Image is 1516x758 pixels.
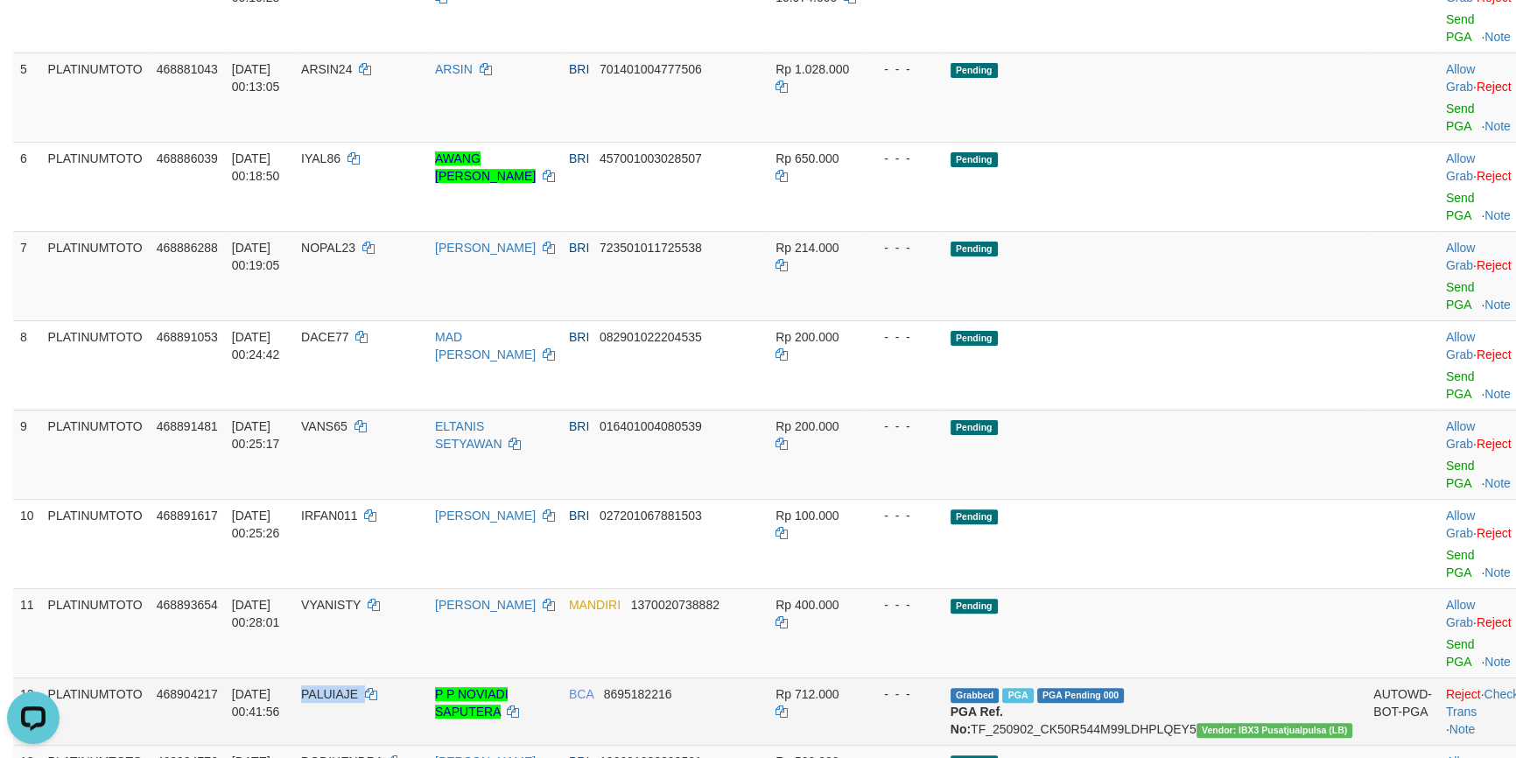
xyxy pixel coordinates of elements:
td: 12 [13,677,41,745]
td: PLATINUMTOTO [41,231,150,320]
span: BRI [569,419,589,433]
span: 468881043 [157,62,218,76]
span: MANDIRI [569,598,621,612]
span: Rp 214.000 [776,241,839,255]
span: 468891481 [157,419,218,433]
span: [DATE] 00:28:01 [232,598,280,629]
td: 9 [13,410,41,499]
div: - - - [870,328,937,346]
td: PLATINUMTOTO [41,53,150,142]
a: Allow Grab [1446,151,1475,183]
span: 468891053 [157,330,218,344]
span: · [1446,598,1477,629]
td: TF_250902_CK50R544M99LDHPLQEY5 [944,677,1366,745]
span: 468886039 [157,151,218,165]
span: Rp 650.000 [776,151,839,165]
span: PALUIAJE [301,687,358,701]
a: Reject [1477,526,1512,540]
a: [PERSON_NAME] [435,509,536,523]
a: ARSIN [435,62,473,76]
a: [PERSON_NAME] [435,598,536,612]
a: MAD [PERSON_NAME] [435,330,536,361]
span: · [1446,62,1477,94]
a: Allow Grab [1446,330,1475,361]
span: Copy 8695182216 to clipboard [604,687,672,701]
a: Reject [1477,169,1512,183]
a: Send PGA [1446,637,1475,669]
span: BCA [569,687,593,701]
a: Note [1484,298,1511,312]
a: Note [1449,722,1476,736]
a: Allow Grab [1446,241,1475,272]
div: - - - [870,418,937,435]
td: PLATINUMTOTO [41,410,150,499]
span: Pending [951,599,998,614]
span: · [1446,241,1477,272]
a: Note [1484,387,1511,401]
span: Vendor URL: https://dashboard.q2checkout.com/secure [1197,723,1353,738]
a: Send PGA [1446,191,1475,222]
a: Note [1484,476,1511,490]
td: PLATINUMTOTO [41,677,150,745]
td: 5 [13,53,41,142]
a: Reject [1477,347,1512,361]
span: Grabbed [951,688,1000,703]
span: VANS65 [301,419,347,433]
span: [DATE] 00:19:05 [232,241,280,272]
a: ELTANIS SETYAWAN [435,419,502,451]
a: [PERSON_NAME] [435,241,536,255]
span: 468893654 [157,598,218,612]
span: [DATE] 00:13:05 [232,62,280,94]
span: ARSIN24 [301,62,352,76]
span: Copy 701401004777506 to clipboard [600,62,702,76]
span: · [1446,151,1477,183]
span: Rp 1.028.000 [776,62,849,76]
span: Pending [951,63,998,78]
a: Send PGA [1446,102,1475,133]
a: P P NOVIADI SAPUTERA [435,687,509,719]
span: Rp 100.000 [776,509,839,523]
td: PLATINUMTOTO [41,588,150,677]
a: Allow Grab [1446,509,1475,540]
td: 10 [13,499,41,588]
span: [DATE] 00:25:26 [232,509,280,540]
span: BRI [569,151,589,165]
a: Reject [1477,80,1512,94]
a: Send PGA [1446,459,1475,490]
td: AUTOWD-BOT-PGA [1366,677,1439,745]
div: - - - [870,685,937,703]
span: DACE77 [301,330,348,344]
span: Pending [951,242,998,256]
a: Reject [1477,437,1512,451]
span: Pending [951,509,998,524]
div: - - - [870,507,937,524]
span: Copy 016401004080539 to clipboard [600,419,702,433]
a: Reject [1477,258,1512,272]
span: Rp 400.000 [776,598,839,612]
span: [DATE] 00:18:50 [232,151,280,183]
span: · [1446,419,1477,451]
a: Allow Grab [1446,62,1475,94]
span: Rp 712.000 [776,687,839,701]
span: IRFAN011 [301,509,358,523]
td: 6 [13,142,41,231]
span: [DATE] 00:25:17 [232,419,280,451]
td: PLATINUMTOTO [41,142,150,231]
span: · [1446,509,1477,540]
span: [DATE] 00:41:56 [232,687,280,719]
a: Note [1484,565,1511,579]
span: BRI [569,509,589,523]
div: - - - [870,239,937,256]
span: 468891617 [157,509,218,523]
span: PGA Pending [1037,688,1125,703]
button: Open LiveChat chat widget [7,7,60,60]
a: Note [1484,655,1511,669]
div: - - - [870,596,937,614]
a: Send PGA [1446,12,1475,44]
a: Note [1484,30,1511,44]
td: PLATINUMTOTO [41,320,150,410]
td: PLATINUMTOTO [41,499,150,588]
a: Send PGA [1446,369,1475,401]
span: Rp 200.000 [776,330,839,344]
a: Allow Grab [1446,419,1475,451]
